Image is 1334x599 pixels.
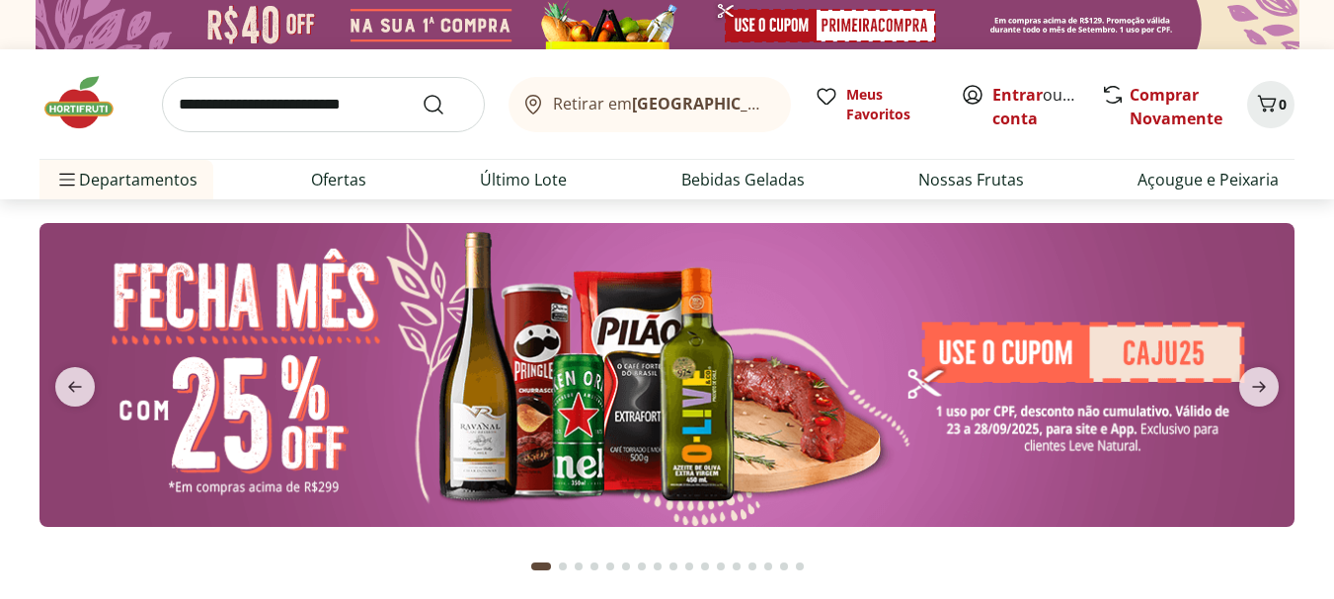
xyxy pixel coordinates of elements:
[480,168,567,191] a: Último Lote
[632,93,965,114] b: [GEOGRAPHIC_DATA]/[GEOGRAPHIC_DATA]
[1223,367,1295,407] button: next
[666,543,681,590] button: Go to page 9 from fs-carousel
[1138,168,1279,191] a: Açougue e Peixaria
[634,543,650,590] button: Go to page 7 from fs-carousel
[555,543,571,590] button: Go to page 2 from fs-carousel
[1130,84,1222,129] a: Comprar Novamente
[681,543,697,590] button: Go to page 10 from fs-carousel
[846,85,937,124] span: Meus Favoritos
[992,84,1101,129] a: Criar conta
[55,156,79,203] button: Menu
[713,543,729,590] button: Go to page 12 from fs-carousel
[527,543,555,590] button: Current page from fs-carousel
[553,95,771,112] span: Retirar em
[509,77,791,132] button: Retirar em[GEOGRAPHIC_DATA]/[GEOGRAPHIC_DATA]
[918,168,1024,191] a: Nossas Frutas
[39,73,138,132] img: Hortifruti
[760,543,776,590] button: Go to page 15 from fs-carousel
[162,77,485,132] input: search
[1247,81,1295,128] button: Carrinho
[681,168,805,191] a: Bebidas Geladas
[729,543,745,590] button: Go to page 13 from fs-carousel
[697,543,713,590] button: Go to page 11 from fs-carousel
[618,543,634,590] button: Go to page 6 from fs-carousel
[1279,95,1287,113] span: 0
[422,93,469,116] button: Submit Search
[992,84,1043,106] a: Entrar
[39,223,1295,527] img: banana
[587,543,602,590] button: Go to page 4 from fs-carousel
[992,83,1080,130] span: ou
[55,156,197,203] span: Departamentos
[571,543,587,590] button: Go to page 3 from fs-carousel
[745,543,760,590] button: Go to page 14 from fs-carousel
[602,543,618,590] button: Go to page 5 from fs-carousel
[815,85,937,124] a: Meus Favoritos
[39,367,111,407] button: previous
[650,543,666,590] button: Go to page 8 from fs-carousel
[311,168,366,191] a: Ofertas
[776,543,792,590] button: Go to page 16 from fs-carousel
[792,543,808,590] button: Go to page 17 from fs-carousel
